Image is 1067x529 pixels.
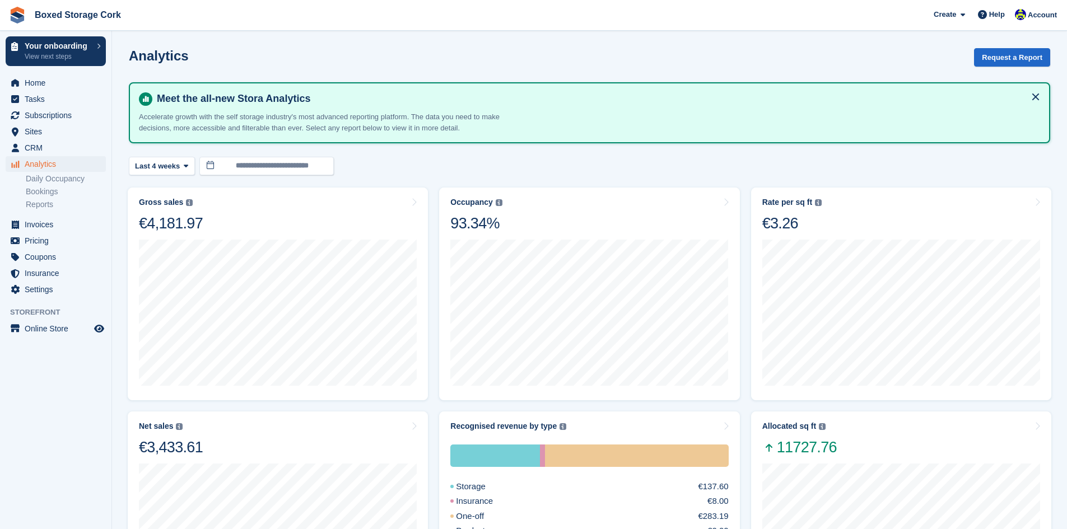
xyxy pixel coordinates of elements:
h2: Analytics [129,48,189,63]
div: Insurance [450,495,520,508]
span: Tasks [25,91,92,107]
div: One-off [450,510,511,523]
div: €4,181.97 [139,214,203,233]
span: Online Store [25,321,92,336]
a: menu [6,124,106,139]
div: Allocated sq ft [762,422,816,431]
a: Daily Occupancy [26,174,106,184]
a: Reports [26,199,106,210]
a: menu [6,75,106,91]
div: €3,433.61 [139,438,203,457]
a: menu [6,91,106,107]
span: Insurance [25,265,92,281]
div: €8.00 [707,495,729,508]
div: €3.26 [762,214,822,233]
a: Boxed Storage Cork [30,6,125,24]
a: Your onboarding View next steps [6,36,106,66]
img: icon-info-grey-7440780725fd019a000dd9b08b2336e03edf1995a4989e88bcd33f0948082b44.svg [560,423,566,430]
span: Settings [25,282,92,297]
span: Home [25,75,92,91]
div: Storage [450,480,512,493]
div: Net sales [139,422,173,431]
a: menu [6,107,106,123]
button: Request a Report [974,48,1050,67]
span: 11727.76 [762,438,837,457]
h4: Meet the all-new Stora Analytics [152,92,1040,105]
span: Subscriptions [25,107,92,123]
img: stora-icon-8386f47178a22dfd0bd8f6a31ec36ba5ce8667c1dd55bd0f319d3a0aa187defe.svg [9,7,26,24]
div: Occupancy [450,198,492,207]
img: icon-info-grey-7440780725fd019a000dd9b08b2336e03edf1995a4989e88bcd33f0948082b44.svg [496,199,502,206]
div: 93.34% [450,214,502,233]
img: Vincent [1015,9,1026,20]
p: Your onboarding [25,42,91,50]
a: menu [6,321,106,336]
a: menu [6,265,106,281]
p: View next steps [25,52,91,62]
span: Help [989,9,1005,20]
a: Preview store [92,322,106,335]
span: Account [1028,10,1057,21]
img: icon-info-grey-7440780725fd019a000dd9b08b2336e03edf1995a4989e88bcd33f0948082b44.svg [819,423,826,430]
div: €283.19 [698,510,728,523]
button: Last 4 weeks [129,157,195,175]
div: Storage [450,444,539,467]
span: CRM [25,140,92,156]
a: menu [6,156,106,172]
img: icon-info-grey-7440780725fd019a000dd9b08b2336e03edf1995a4989e88bcd33f0948082b44.svg [815,199,822,206]
div: Recognised revenue by type [450,422,557,431]
span: Storefront [10,307,111,318]
p: Accelerate growth with the self storage industry's most advanced reporting platform. The data you... [139,111,531,133]
div: Rate per sq ft [762,198,812,207]
a: menu [6,249,106,265]
span: Pricing [25,233,92,249]
span: Analytics [25,156,92,172]
div: €137.60 [698,480,728,493]
img: icon-info-grey-7440780725fd019a000dd9b08b2336e03edf1995a4989e88bcd33f0948082b44.svg [186,199,193,206]
img: icon-info-grey-7440780725fd019a000dd9b08b2336e03edf1995a4989e88bcd33f0948082b44.svg [176,423,183,430]
span: Create [934,9,956,20]
span: Last 4 weeks [135,161,180,172]
a: menu [6,140,106,156]
div: Insurance [540,444,545,467]
a: Bookings [26,186,106,197]
a: menu [6,282,106,297]
a: menu [6,233,106,249]
span: Coupons [25,249,92,265]
a: menu [6,217,106,232]
span: Invoices [25,217,92,232]
span: Sites [25,124,92,139]
div: Gross sales [139,198,183,207]
div: One-off [545,444,729,467]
